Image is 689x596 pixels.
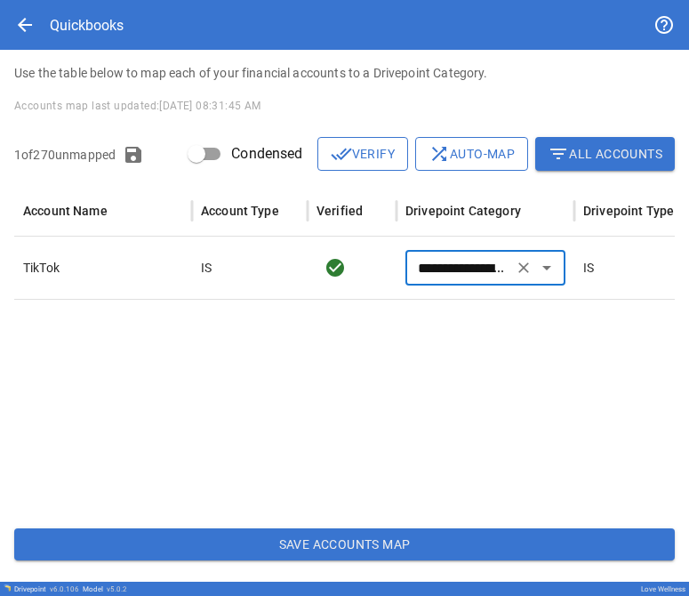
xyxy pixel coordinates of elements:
span: v 6.0.106 [50,585,79,593]
span: Accounts map last updated: [DATE] 08:31:45 AM [14,100,261,112]
p: 1 of 270 unmapped [14,146,116,164]
div: Verified [316,204,363,218]
div: Account Name [23,204,108,218]
span: v 5.0.2 [107,585,127,593]
button: Auto-map [415,137,528,171]
p: IS [201,259,212,277]
div: Quickbooks [50,17,124,34]
div: Drivepoint Category [405,204,521,218]
button: Clear [511,255,536,280]
button: All Accounts [535,137,675,171]
span: filter_list [548,143,569,165]
p: Use the table below to map each of your financial accounts to a Drivepoint Category. [14,64,675,82]
button: Verify [317,137,408,171]
span: shuffle [429,143,450,165]
button: Open [534,255,559,280]
span: Condensed [231,143,302,165]
div: Model [83,585,127,593]
img: Drivepoint [4,584,11,592]
p: TikTok [23,259,183,277]
div: Drivepoint Type [583,204,674,218]
span: arrow_back [14,14,36,36]
button: Save Accounts Map [14,528,675,560]
div: Account Type [201,204,279,218]
p: IS [583,259,594,277]
div: Drivepoint [14,585,79,593]
div: Love Wellness [641,585,685,593]
span: done_all [331,143,352,165]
